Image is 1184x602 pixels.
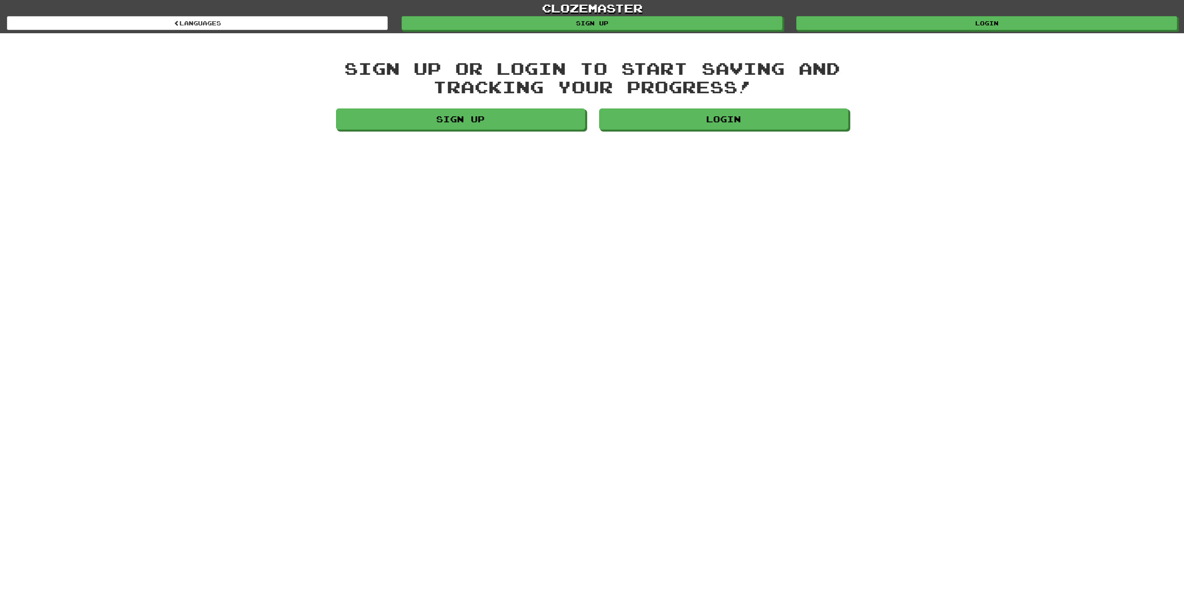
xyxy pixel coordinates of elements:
[336,59,848,96] div: Sign up or login to start saving and tracking your progress!
[336,108,585,130] a: Sign up
[7,16,388,30] a: Languages
[402,16,782,30] a: Sign up
[599,108,848,130] a: Login
[796,16,1177,30] a: Login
